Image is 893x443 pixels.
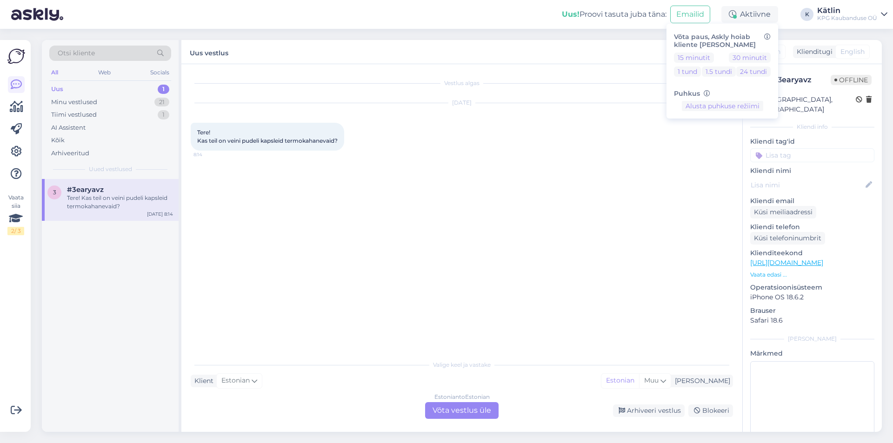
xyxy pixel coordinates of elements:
span: Tere! Kas teil on veini pudeli kapsleid termokahanevaid? [197,129,338,144]
h6: Võta paus, Askly hoiab kliente [PERSON_NAME] [674,33,771,49]
div: Tiimi vestlused [51,110,97,119]
p: Operatsioonisüsteem [750,283,874,292]
div: Vestlus algas [191,79,733,87]
label: Uus vestlus [190,46,228,58]
div: KPG Kaubanduse OÜ [817,14,877,22]
span: #3earyavz [67,185,104,194]
b: Uus! [562,10,580,19]
div: # 3earyavz [773,74,831,86]
p: Märkmed [750,349,874,358]
p: Safari 18.6 [750,316,874,325]
div: Arhiveeritud [51,149,89,158]
div: [DATE] [191,99,733,107]
a: KätlinKPG Kaubanduse OÜ [817,7,887,22]
p: Klienditeekond [750,248,874,258]
div: [PERSON_NAME] [671,376,730,386]
div: Web [96,66,113,79]
span: Estonian [221,376,250,386]
span: 3 [53,189,56,196]
p: Kliendi tag'id [750,137,874,146]
div: [DATE] 8:14 [147,211,173,218]
p: Kliendi telefon [750,222,874,232]
p: Brauser [750,306,874,316]
h6: Puhkus [674,90,771,98]
div: Arhiveeri vestlus [613,404,685,417]
button: 1.5 tundi [702,66,736,77]
p: Vaata edasi ... [750,271,874,279]
div: Estonian [601,374,639,388]
div: Blokeeri [688,404,733,417]
button: 30 minutit [729,53,771,63]
div: Socials [148,66,171,79]
div: [PERSON_NAME] [750,335,874,343]
div: 1 [158,85,169,94]
div: Tere! Kas teil on veini pudeli kapsleid termokahanevaid? [67,194,173,211]
span: Otsi kliente [58,48,95,58]
p: iPhone OS 18.6.2 [750,292,874,302]
span: Uued vestlused [89,165,132,173]
span: Offline [831,75,872,85]
div: Kätlin [817,7,877,14]
img: Askly Logo [7,47,25,65]
div: Küsi telefoninumbrit [750,232,825,245]
div: Võta vestlus üle [425,402,499,419]
div: Küsi meiliaadressi [750,206,816,218]
p: Kliendi nimi [750,166,874,176]
div: Kõik [51,136,65,145]
button: 1 tund [674,66,701,77]
div: Vaata siia [7,193,24,235]
button: Emailid [670,6,710,23]
input: Lisa tag [750,148,874,162]
span: English [840,47,865,57]
span: 8:14 [193,151,228,158]
div: AI Assistent [51,123,86,132]
div: K [800,8,813,21]
span: Muu [644,376,659,384]
p: Kliendi email [750,196,874,206]
div: Uus [51,85,63,94]
div: Aktiivne [721,6,778,23]
div: Estonian to Estonian [434,393,490,401]
div: 1 [158,110,169,119]
input: Lisa nimi [751,180,864,190]
div: [GEOGRAPHIC_DATA], [GEOGRAPHIC_DATA] [753,95,856,114]
div: 2 / 3 [7,227,24,235]
button: Alusta puhkuse režiimi [682,101,763,111]
div: Minu vestlused [51,98,97,107]
button: 15 minutit [674,53,714,63]
div: All [49,66,60,79]
div: 21 [154,98,169,107]
a: [URL][DOMAIN_NAME] [750,258,823,267]
div: Proovi tasuta juba täna: [562,9,666,20]
div: Valige keel ja vastake [191,361,733,369]
div: Klienditugi [793,47,833,57]
div: Kliendi info [750,123,874,131]
button: 24 tundi [736,66,771,77]
div: Klient [191,376,213,386]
